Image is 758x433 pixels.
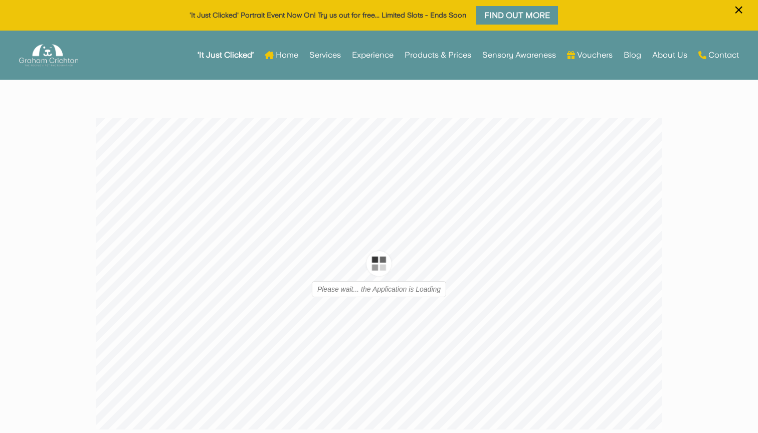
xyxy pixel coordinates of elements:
[309,36,341,75] a: Services
[734,1,743,20] span: ×
[96,118,662,429] iframe: View
[405,36,471,75] a: Products & Prices
[474,4,560,27] a: Find Out More
[352,36,394,75] a: Experience
[265,36,298,75] a: Home
[624,36,641,75] a: Blog
[652,36,687,75] a: About Us
[198,52,254,59] strong: ‘It Just Clicked’
[567,36,613,75] a: Vouchers
[698,36,739,75] a: Contact
[198,36,254,75] a: ‘It Just Clicked’
[189,11,466,19] a: 'It Just Clicked' Portrait Event Now On! Try us out for free... Limited Slots - Ends Soon
[19,42,78,69] img: Graham Crichton Photography Logo
[482,36,556,75] a: Sensory Awareness
[729,2,748,31] button: ×
[216,163,350,179] div: Please wait... the Application is Loading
